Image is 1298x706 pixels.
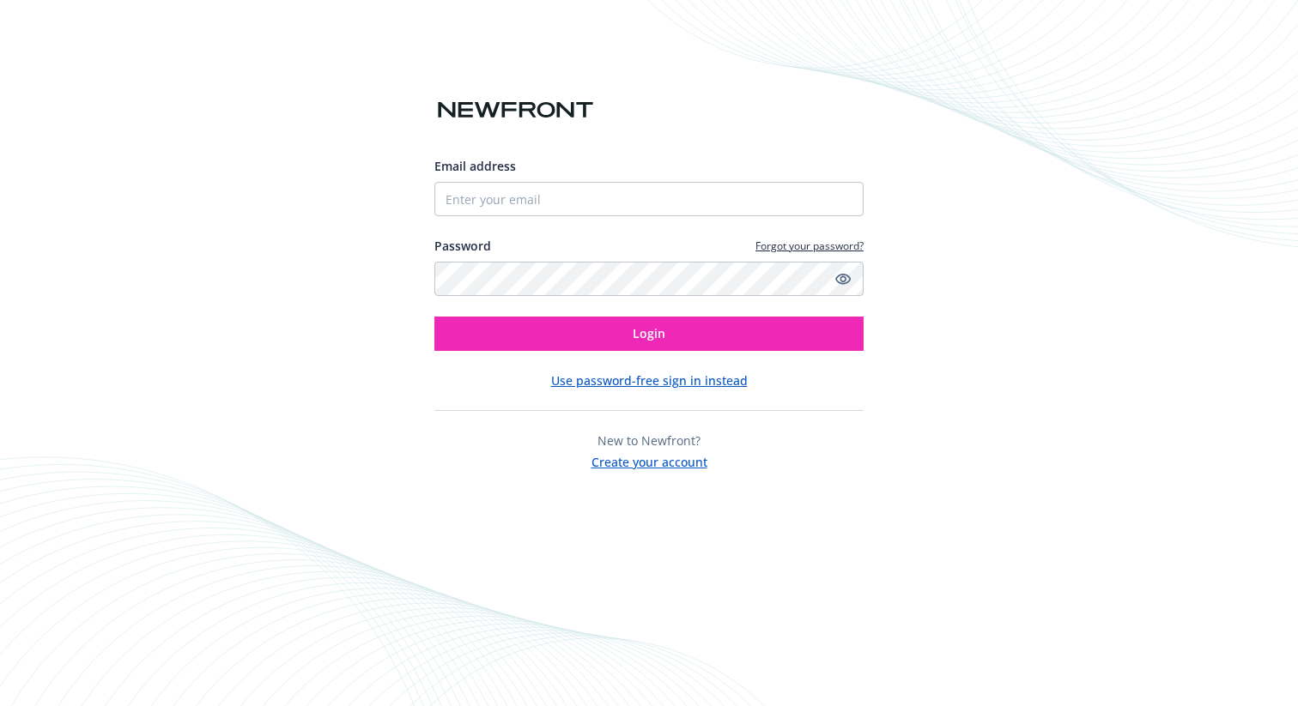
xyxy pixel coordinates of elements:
[434,262,864,296] input: Enter your password
[597,432,701,449] span: New to Newfront?
[434,158,516,174] span: Email address
[434,237,491,255] label: Password
[434,182,864,216] input: Enter your email
[633,325,665,341] span: Login
[434,95,597,125] img: Newfront logo
[833,269,853,289] a: Show password
[755,238,864,253] a: Forgot your password?
[591,450,707,471] button: Create your account
[434,317,864,351] button: Login
[551,371,748,389] button: Use password-free sign in instead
